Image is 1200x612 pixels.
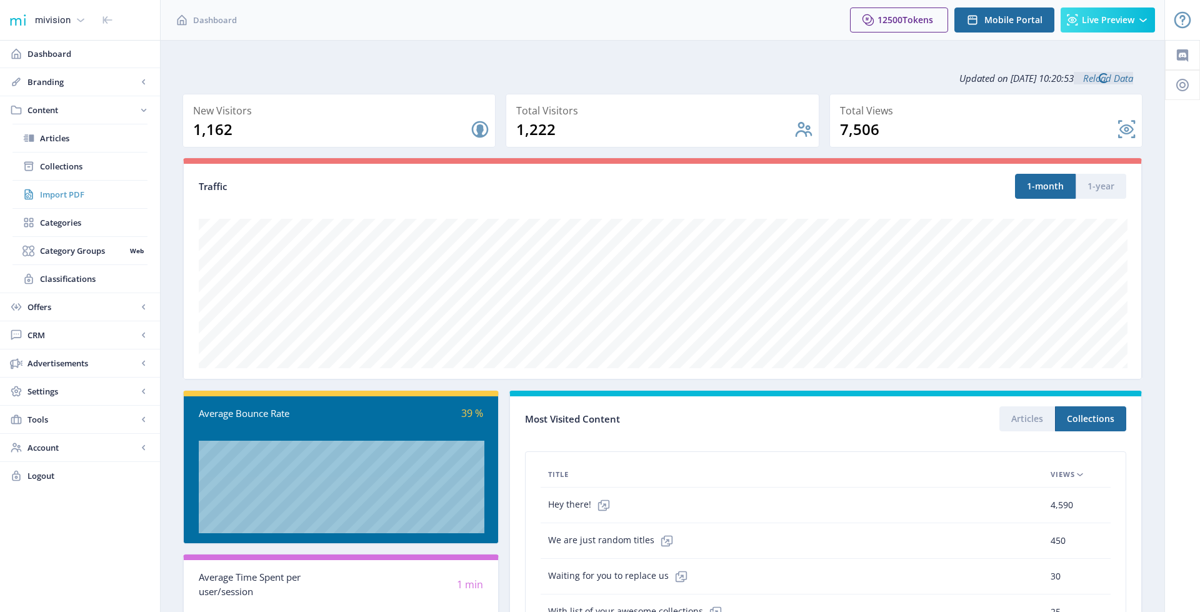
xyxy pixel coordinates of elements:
div: 7,506 [840,119,1117,139]
span: 39 % [461,406,483,420]
span: Tools [27,413,137,426]
a: Category GroupsWeb [12,237,147,264]
div: New Visitors [193,102,490,119]
span: Advertisements [27,357,137,369]
span: Offers [27,301,137,313]
a: Classifications [12,265,147,293]
button: 12500Tokens [850,8,948,33]
a: Collections [12,153,147,180]
div: mivision [35,6,71,34]
div: Most Visited Content [525,409,826,429]
span: Categories [40,216,147,229]
span: Tokens [902,14,933,26]
div: Total Views [840,102,1137,119]
span: Account [27,441,137,454]
div: Average Bounce Rate [199,406,341,421]
button: Collections [1055,406,1126,431]
a: Articles [12,124,147,152]
span: Classifications [40,273,147,285]
span: Waiting for you to replace us [548,564,694,589]
span: Mobile Portal [984,15,1042,25]
span: Logout [27,469,150,482]
button: Live Preview [1061,8,1155,33]
nb-badge: Web [126,244,147,257]
div: Traffic [199,179,662,194]
span: Import PDF [40,188,147,201]
button: Mobile Portal [954,8,1054,33]
a: Reload Data [1074,72,1133,84]
div: Average Time Spent per user/session [199,570,341,598]
div: 1,222 [516,119,793,139]
span: We are just random titles [548,528,679,553]
div: Updated on [DATE] 10:20:53 [182,63,1142,94]
span: Live Preview [1082,15,1134,25]
span: 450 [1051,533,1066,548]
span: Views [1051,467,1075,482]
div: Total Visitors [516,102,813,119]
button: 1-month [1015,174,1076,199]
img: 1f20cf2a-1a19-485c-ac21-848c7d04f45b.png [7,10,27,30]
span: CRM [27,329,137,341]
button: Articles [999,406,1055,431]
span: Dashboard [27,48,150,60]
button: 1-year [1076,174,1126,199]
span: Content [27,104,137,116]
div: 1 min [341,578,484,592]
span: Hey there! [548,493,616,518]
a: Import PDF [12,181,147,208]
span: Branding [27,76,137,88]
span: Category Groups [40,244,126,257]
div: 1,162 [193,119,470,139]
span: 30 [1051,569,1061,584]
span: Collections [40,160,147,173]
span: 4,590 [1051,498,1073,513]
span: Articles [40,132,147,144]
span: Title [548,467,569,482]
span: Dashboard [193,14,237,26]
span: Settings [27,385,137,398]
a: Categories [12,209,147,236]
